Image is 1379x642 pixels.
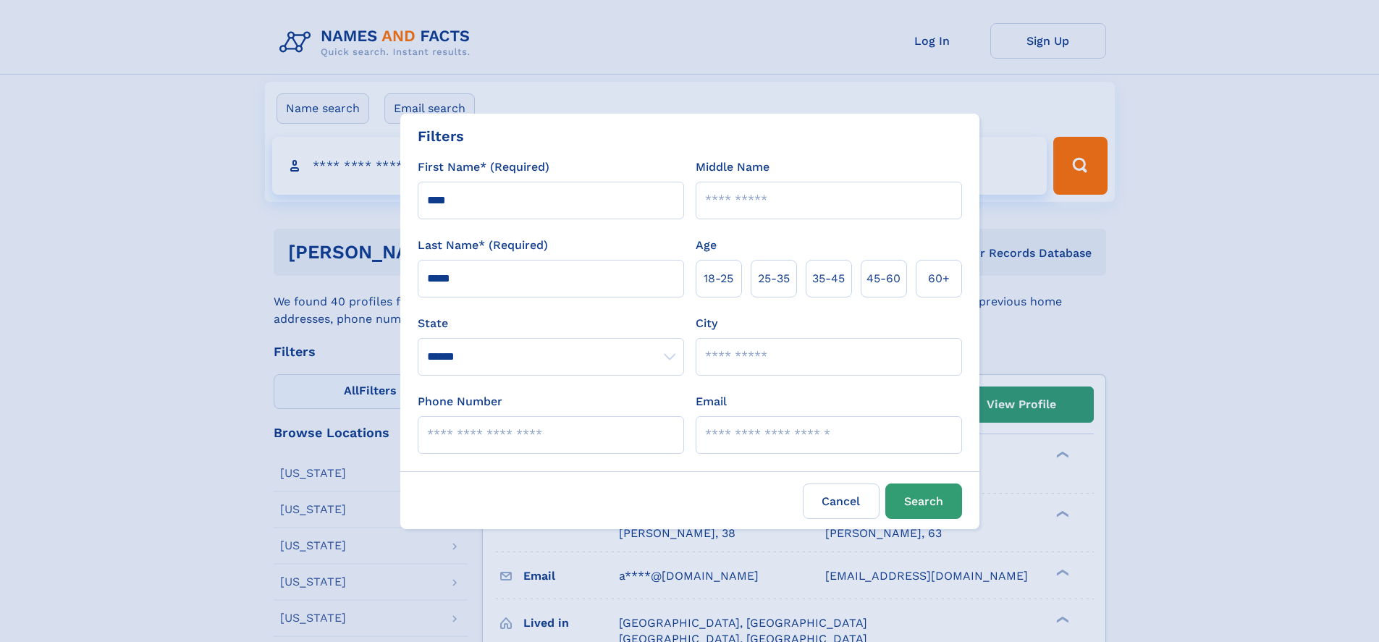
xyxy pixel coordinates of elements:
[418,393,502,410] label: Phone Number
[696,393,727,410] label: Email
[812,270,845,287] span: 35‑45
[696,159,769,176] label: Middle Name
[758,270,790,287] span: 25‑35
[803,483,880,519] label: Cancel
[704,270,733,287] span: 18‑25
[696,237,717,254] label: Age
[418,159,549,176] label: First Name* (Required)
[418,237,548,254] label: Last Name* (Required)
[696,315,717,332] label: City
[418,315,684,332] label: State
[928,270,950,287] span: 60+
[866,270,901,287] span: 45‑60
[418,125,464,147] div: Filters
[885,483,962,519] button: Search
